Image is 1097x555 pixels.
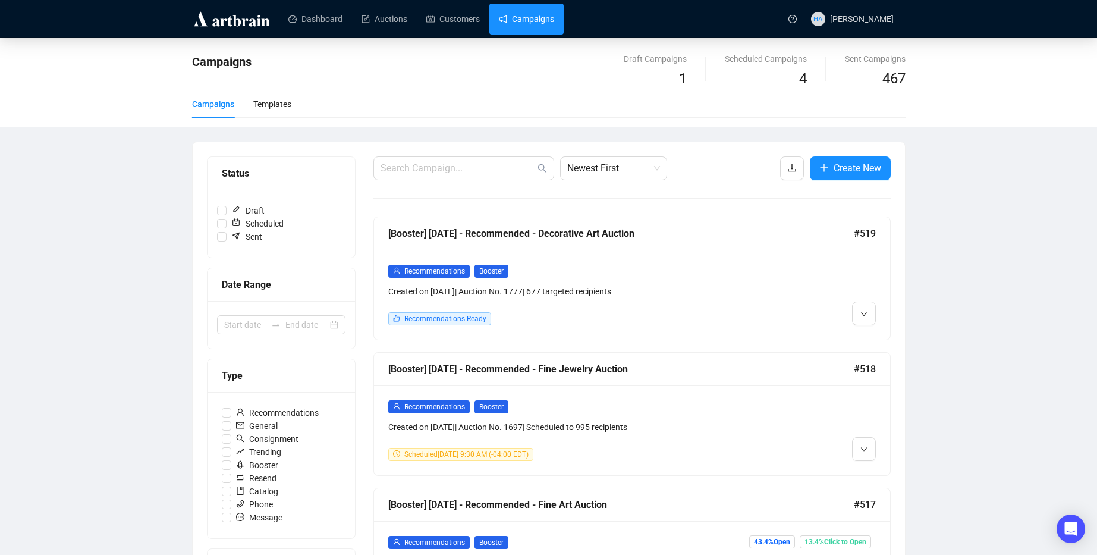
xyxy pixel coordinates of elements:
div: [Booster] [DATE] - Recommended - Fine Jewelry Auction [388,362,854,377]
span: user [393,403,400,410]
span: clock-circle [393,450,400,457]
span: Recommendations Ready [404,315,486,323]
span: plus [819,163,829,173]
span: Campaigns [192,55,252,69]
span: rocket [236,460,244,469]
div: Draft Campaigns [624,52,687,65]
a: [Booster] [DATE] - Recommended - Decorative Art Auction#519userRecommendationsBoosterCreated on [... [373,217,891,340]
span: Booster [231,459,283,472]
span: Recommendations [404,538,465,547]
span: search [236,434,244,443]
span: Phone [231,498,278,511]
span: Scheduled [227,217,288,230]
div: Templates [253,98,291,111]
span: Booster [474,265,508,278]
a: Auctions [362,4,407,35]
span: down [860,311,867,318]
button: Create New [810,156,891,180]
span: book [236,487,244,495]
span: Booster [474,536,508,549]
div: Type [222,368,341,383]
input: Search Campaign... [381,161,535,175]
span: Create New [834,161,881,175]
span: down [860,446,867,453]
span: message [236,513,244,521]
span: user [393,267,400,274]
a: [Booster] [DATE] - Recommended - Fine Jewelry Auction#518userRecommendationsBoosterCreated on [DA... [373,352,891,476]
span: Message [231,511,287,524]
div: Sent Campaigns [845,52,906,65]
span: 467 [882,70,906,87]
span: Consignment [231,432,303,446]
span: swap-right [271,320,281,330]
div: Date Range [222,277,341,292]
span: [PERSON_NAME] [830,14,894,24]
div: Created on [DATE] | Auction No. 1777 | 677 targeted recipients [388,285,752,298]
span: like [393,315,400,322]
span: to [271,320,281,330]
div: Scheduled Campaigns [725,52,807,65]
div: Campaigns [192,98,234,111]
span: phone [236,500,244,508]
span: Recommendations [231,406,323,419]
span: #519 [854,226,876,241]
span: download [787,163,797,173]
span: Recommendations [404,403,465,411]
span: user [236,408,244,416]
span: search [538,164,547,173]
span: user [393,538,400,545]
a: Dashboard [288,4,342,35]
div: Created on [DATE] | Auction No. 1697 | Scheduled to 995 recipients [388,421,752,434]
div: [Booster] [DATE] - Recommended - Decorative Art Auction [388,226,854,241]
span: Trending [231,446,286,459]
span: Recommendations [404,267,465,275]
span: Resend [231,472,281,485]
span: mail [236,421,244,429]
span: Booster [474,400,508,413]
input: End date [285,318,328,331]
span: 13.4% Click to Open [800,535,871,548]
span: Sent [227,230,267,243]
img: logo [192,10,272,29]
div: Open Intercom Messenger [1057,515,1085,543]
span: 1 [679,70,687,87]
span: Scheduled [DATE] 9:30 AM (-04:00 EDT) [404,450,529,459]
span: #518 [854,362,876,377]
span: Draft [227,204,269,217]
span: 4 [799,70,807,87]
span: 43.4% Open [749,535,795,548]
span: Newest First [567,157,660,180]
a: Customers [426,4,480,35]
span: Catalog [231,485,283,498]
a: Campaigns [499,4,554,35]
span: HA [813,14,822,24]
span: retweet [236,474,244,482]
input: Start date [224,318,266,331]
span: #517 [854,497,876,512]
span: question-circle [788,15,797,23]
span: rise [236,447,244,456]
div: Status [222,166,341,181]
span: General [231,419,282,432]
div: [Booster] [DATE] - Recommended - Fine Art Auction [388,497,854,512]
